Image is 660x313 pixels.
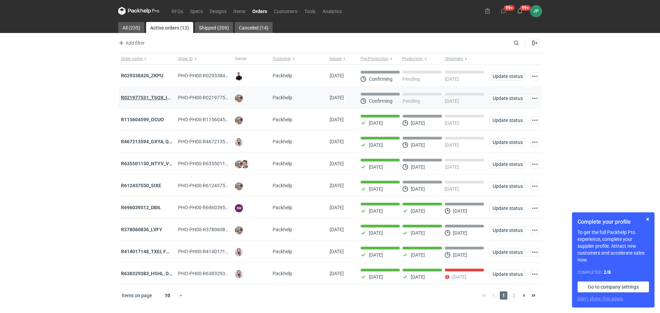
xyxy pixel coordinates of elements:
[330,73,344,78] span: 03/09/2025
[178,183,243,188] span: PHO-PH00-R612437550_SIXE
[489,72,525,80] button: Update status
[369,252,383,258] p: [DATE]
[531,72,539,80] button: Actions
[493,140,522,145] span: Update status
[493,206,522,211] span: Update status
[122,292,152,299] span: Items on page
[235,56,246,62] span: Owner
[531,116,539,124] button: Actions
[235,204,243,212] figcaption: SM
[531,248,539,256] button: Actions
[411,120,425,126] p: [DATE]
[121,117,164,122] a: R115604599_OCUO
[445,142,459,148] p: [DATE]
[445,186,459,192] p: [DATE]
[178,139,260,144] span: PHO-PH00-R467213594_GXYA,-QYSN
[273,249,292,254] span: Packhelp
[117,39,145,47] span: Add filter
[452,274,466,280] p: [DATE]
[411,142,425,148] p: [DATE]
[493,96,522,101] span: Update status
[273,73,292,78] span: Packhelp
[178,95,258,100] span: PHO-PH00-R021977531_TSQX_IDUW
[121,227,162,232] a: R378060836_LVFY
[493,118,522,123] span: Update status
[411,186,425,192] p: [DATE]
[301,7,319,15] a: Tools
[369,274,383,280] p: [DATE]
[273,139,292,144] span: Packhelp
[178,161,259,166] span: PHO-PH00-R635501150_NTYV_VNSV
[187,7,206,15] a: Specs
[530,5,542,17] button: JP
[118,22,144,33] a: All (235)
[489,116,525,124] button: Update status
[489,248,525,256] button: Update status
[500,291,507,300] span: 1
[498,5,509,16] button: 99+
[273,161,292,166] span: Packhelp
[327,53,358,64] button: Issued
[489,270,525,278] button: Update status
[530,5,542,17] div: Justyna Powała
[273,205,292,210] span: Packhelp
[411,208,425,214] p: [DATE]
[531,226,539,234] button: Actions
[453,230,467,236] p: [DATE]
[121,183,161,188] a: R612437550_SIXE
[273,56,291,62] span: Customer
[121,249,190,254] a: R414017148_TXEI, FODU, EARC
[493,162,522,167] span: Update status
[531,94,539,102] button: Actions
[531,270,539,278] button: Actions
[445,120,459,126] p: [DATE]
[577,229,649,263] p: To get the full Packhelp Pro experience, complete your supplier profile. Attract new customers an...
[121,95,177,100] a: R021977531_TSQX_IDUW
[369,230,383,236] p: [DATE]
[445,98,459,104] p: [DATE]
[273,271,292,276] span: Packhelp
[330,161,344,166] span: 26/08/2025
[156,291,179,300] div: 10
[273,183,292,188] span: Packhelp
[175,53,232,64] button: Order ID
[369,186,383,192] p: [DATE]
[249,7,271,15] a: Orders
[330,56,342,62] span: Issued
[531,204,539,212] button: Actions
[330,249,344,254] span: 12/08/2025
[531,160,539,168] button: Actions
[403,98,420,104] p: Pending
[121,271,178,276] a: R638329383_HSHL, DETO
[121,205,161,210] a: R696039512_DBIL
[369,142,383,148] p: [DATE]
[493,250,522,255] span: Update status
[235,22,273,33] a: Canceled (14)
[235,116,243,124] img: Michał Palasek
[178,56,193,62] span: Order ID
[330,271,344,276] span: 12/08/2025
[512,39,534,47] input: Search
[235,138,243,146] img: Klaudia Wiśniewska
[369,98,393,104] p: Confirming
[445,164,459,170] p: [DATE]
[403,76,420,82] p: Pending
[118,53,175,64] button: Order name
[270,53,327,64] button: Customer
[369,208,383,214] p: [DATE]
[514,5,525,16] button: 99+
[273,95,292,100] span: Packhelp
[178,117,246,122] span: PHO-PH00-R115604599_OCUO
[577,218,649,226] h1: Complete your profile
[206,7,230,15] a: Designs
[271,7,301,15] a: Customers
[121,139,178,144] a: R467213594_GXYA, QYSN
[273,117,292,122] span: Packhelp
[121,56,143,62] span: Order name
[146,22,193,33] a: Active orders (12)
